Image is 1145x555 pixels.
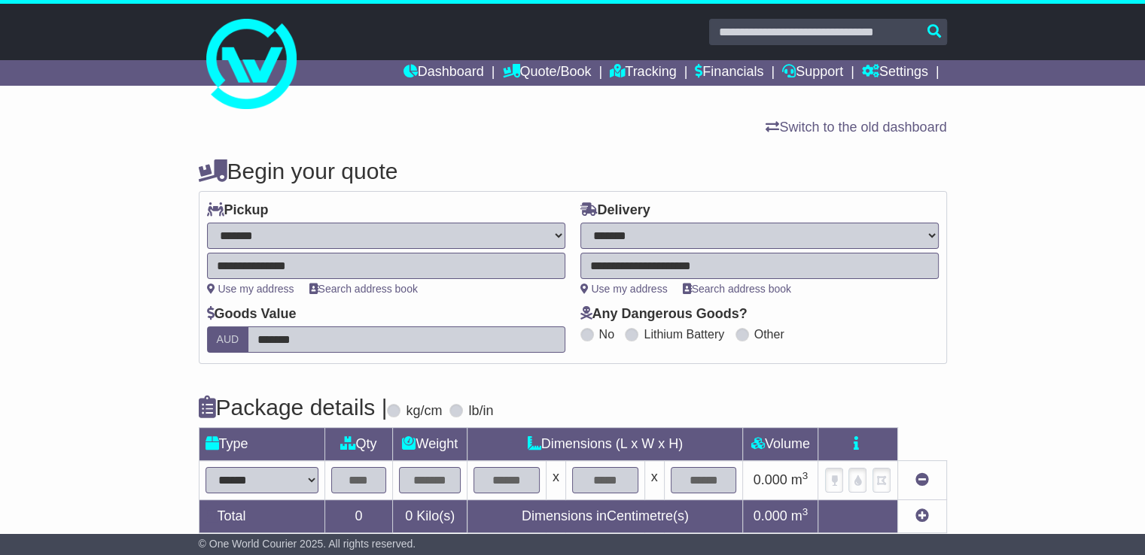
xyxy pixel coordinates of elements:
[406,403,442,420] label: kg/cm
[695,60,763,86] a: Financials
[405,508,413,523] span: 0
[467,428,743,461] td: Dimensions (L x W x H)
[580,283,668,295] a: Use my address
[207,306,297,323] label: Goods Value
[862,60,928,86] a: Settings
[199,538,416,550] span: © One World Courier 2025. All rights reserved.
[915,472,929,487] a: Remove this item
[393,428,467,461] td: Weight
[915,508,929,523] a: Add new item
[766,120,946,135] a: Switch to the old dashboard
[599,327,614,341] label: No
[802,470,809,481] sup: 3
[502,60,591,86] a: Quote/Book
[199,159,947,183] h4: Begin your quote
[403,60,484,86] a: Dashboard
[610,60,676,86] a: Tracking
[683,283,791,295] a: Search address book
[754,508,787,523] span: 0.000
[467,500,743,533] td: Dimensions in Centimetre(s)
[468,403,493,420] label: lb/in
[791,472,809,487] span: m
[644,461,664,500] td: x
[207,326,249,353] label: AUD
[754,472,787,487] span: 0.000
[580,306,748,323] label: Any Dangerous Goods?
[644,327,724,341] label: Lithium Battery
[754,327,784,341] label: Other
[199,428,324,461] td: Type
[324,500,393,533] td: 0
[791,508,809,523] span: m
[324,428,393,461] td: Qty
[743,428,818,461] td: Volume
[207,202,269,219] label: Pickup
[207,283,294,295] a: Use my address
[802,506,809,517] sup: 3
[580,202,650,219] label: Delivery
[199,500,324,533] td: Total
[309,283,418,295] a: Search address book
[393,500,467,533] td: Kilo(s)
[782,60,843,86] a: Support
[546,461,565,500] td: x
[199,395,388,420] h4: Package details |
